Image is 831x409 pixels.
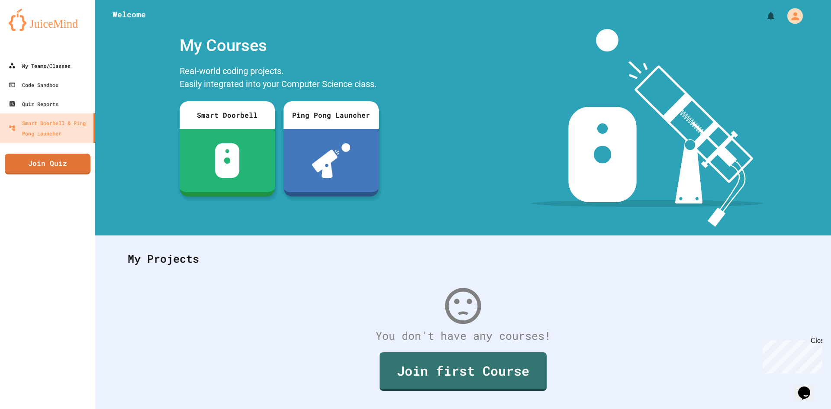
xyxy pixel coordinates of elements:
div: Chat with us now!Close [3,3,60,55]
div: My Teams/Classes [9,61,71,71]
div: My Courses [175,29,383,62]
div: Quiz Reports [9,99,58,109]
div: My Notifications [750,9,778,23]
div: Smart Doorbell [180,101,275,129]
div: Real-world coding projects. Easily integrated into your Computer Science class. [175,62,383,95]
iframe: chat widget [795,374,822,400]
div: Code Sandbox [9,80,58,90]
div: Smart Doorbell & Ping Pong Launcher [9,118,90,138]
iframe: chat widget [759,337,822,374]
img: sdb-white.svg [215,143,240,178]
div: You don't have any courses! [119,328,807,344]
a: Join first Course [380,352,547,391]
a: Join Quiz [5,154,90,174]
img: logo-orange.svg [9,9,87,31]
img: banner-image-my-projects.png [531,29,763,227]
div: Ping Pong Launcher [283,101,379,129]
img: ppl-with-ball.png [312,143,351,178]
div: My Account [778,6,805,26]
div: My Projects [119,242,807,276]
